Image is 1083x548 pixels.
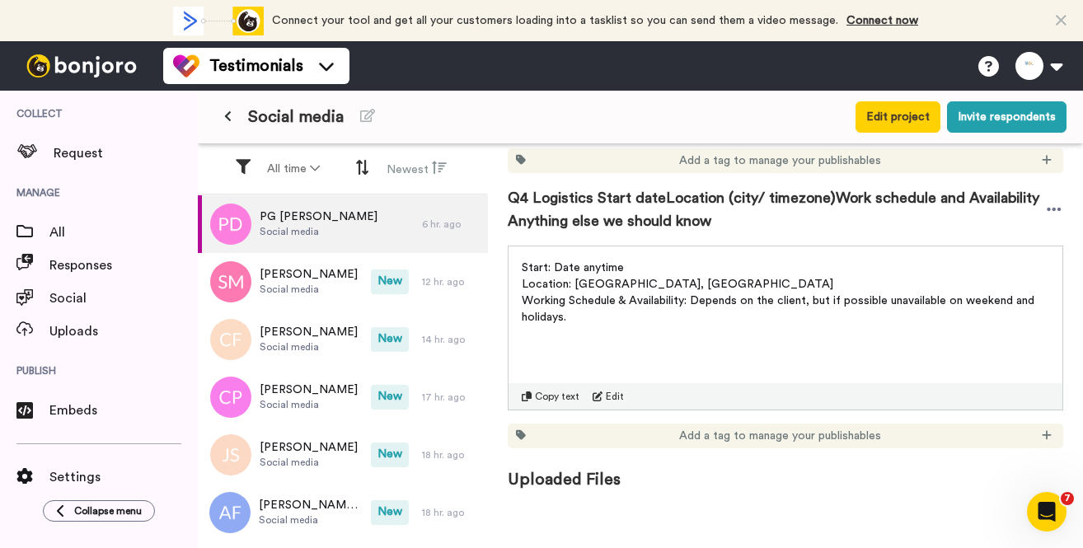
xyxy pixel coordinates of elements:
span: New [371,269,409,294]
img: sm.png [210,261,251,302]
span: Collapse menu [74,504,142,518]
span: Copy text [535,390,579,403]
img: pd.png [210,204,251,245]
span: Social media [260,225,377,238]
span: Uploaded Files [508,448,1063,491]
button: Edit project [856,101,940,133]
a: [PERSON_NAME]Social mediaNew17 hr. ago [198,368,488,426]
button: Collapse menu [43,500,155,522]
button: Newest [377,153,457,185]
span: New [371,500,409,525]
span: [PERSON_NAME] [260,266,358,283]
span: Social media [260,456,358,469]
span: New [371,443,409,467]
span: New [371,327,409,352]
div: 18 hr. ago [422,448,480,461]
img: tm-color.svg [173,53,199,79]
a: [PERSON_NAME]Social mediaNew14 hr. ago [198,311,488,368]
span: Social [49,288,198,308]
span: Testimonials [209,54,303,77]
span: Location: [GEOGRAPHIC_DATA], [GEOGRAPHIC_DATA] [522,279,833,290]
span: 7 [1061,492,1074,505]
span: Uploads [49,321,198,341]
span: Embeds [49,400,198,420]
a: PG [PERSON_NAME]Social media6 hr. ago [198,195,488,253]
span: [PERSON_NAME] FAMUDI [259,497,363,513]
span: Social media [260,340,358,354]
iframe: Intercom live chat [1027,492,1067,532]
span: Social media [260,398,358,411]
img: cp.png [210,377,251,418]
span: Edit [606,390,624,403]
img: af.png [209,492,251,533]
span: PG [PERSON_NAME] [260,208,377,225]
span: [PERSON_NAME] [260,324,358,340]
span: Settings [49,467,198,487]
img: js.png [210,434,251,475]
span: Social media [259,513,363,527]
div: 17 hr. ago [422,391,480,404]
div: 12 hr. ago [422,275,480,288]
a: [PERSON_NAME]Social mediaNew18 hr. ago [198,426,488,484]
span: [PERSON_NAME] [260,382,358,398]
span: New [371,385,409,410]
span: Start: Date anytime [522,262,624,274]
div: 18 hr. ago [422,506,480,519]
a: [PERSON_NAME] FAMUDISocial mediaNew18 hr. ago [198,484,488,541]
img: cf.png [210,319,251,360]
span: Responses [49,255,198,275]
span: [PERSON_NAME] [260,439,358,456]
span: Q4 Logistics Start dateLocation (city/ timezone)Work schedule and Availability Anything else we s... [508,186,1045,232]
a: Connect now [846,15,918,26]
div: animation [173,7,264,35]
button: Invite respondents [947,101,1067,133]
a: [PERSON_NAME]Social mediaNew12 hr. ago [198,253,488,311]
span: Connect your tool and get all your customers loading into a tasklist so you can send them a video... [272,15,838,26]
span: Add a tag to manage your publishables [679,152,881,169]
img: bj-logo-header-white.svg [20,54,143,77]
div: 6 hr. ago [422,218,480,231]
span: All [49,222,198,242]
span: Social media [248,105,344,129]
span: Add a tag to manage your publishables [679,428,881,444]
span: Social media [260,283,358,296]
span: Request [54,143,198,163]
button: All time [257,154,330,184]
span: Working Schedule & Availability: Depends on the client, but if possible unavailable on weekend an... [522,295,1038,323]
div: 14 hr. ago [422,333,480,346]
